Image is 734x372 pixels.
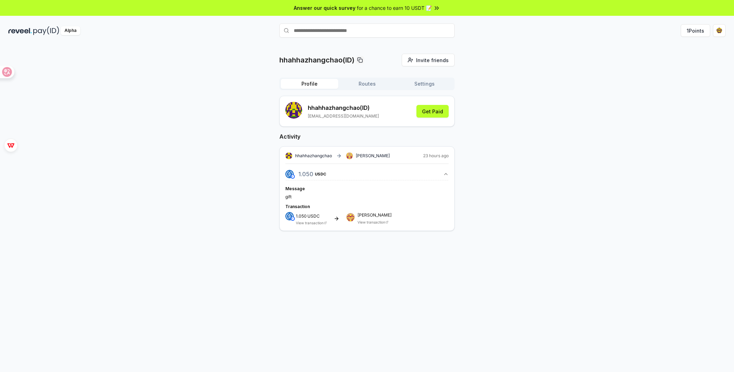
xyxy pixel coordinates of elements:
span: Message [285,186,305,191]
button: Get Paid [416,105,449,118]
p: hhahhazhangchao(ID) [279,55,354,65]
div: 1.050USDC [285,180,449,225]
p: hhahhazhangchao (ID) [308,104,379,112]
button: Invite friends [402,54,455,66]
span: [PERSON_NAME] [356,153,390,159]
button: Profile [281,79,338,89]
img: logo.png [285,212,294,220]
img: pay_id [33,26,59,35]
span: hhahhazhangchao [295,153,332,159]
a: View transaction [296,221,324,225]
img: logo.png [285,170,294,178]
p: [EMAIL_ADDRESS][DOMAIN_NAME] [308,113,379,119]
span: USDC [307,214,320,218]
span: Answer our quick survey [294,4,355,12]
a: View transaction [358,220,385,224]
img: base-network.png [291,217,295,221]
button: 1Points [681,24,710,37]
button: Settings [396,79,453,89]
span: 23 hours ago [423,153,449,159]
span: Transaction [285,204,310,209]
h2: Activity [279,132,455,141]
p: gift [285,194,449,200]
button: 1.050USDC [285,168,449,180]
div: Alpha [61,26,80,35]
span: for a chance to earn 10 USDT 📝 [357,4,432,12]
img: base-network.png [291,174,295,179]
span: 1.050 [296,213,307,219]
span: [PERSON_NAME] [358,213,392,217]
span: Invite friends [416,57,449,64]
img: reveel_dark [8,26,32,35]
button: Routes [338,79,396,89]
